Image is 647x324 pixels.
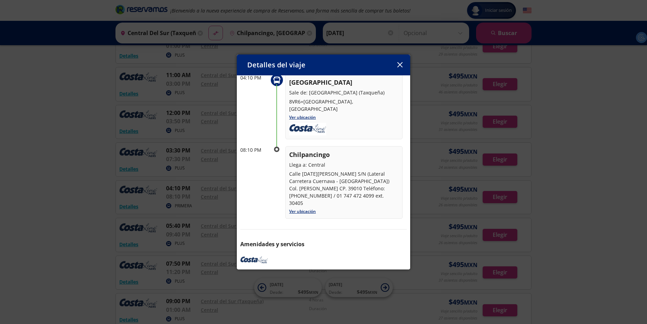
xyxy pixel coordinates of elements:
[289,123,326,135] img: uploads_2F1618599176729-w9r3pol644-d629c15044929c08f56a2cfd8cb674b0_2Fcostaline.jpg
[240,255,268,266] img: COSTA LINE FUTURA
[289,114,316,120] a: Ver ubicación
[240,240,407,248] p: Amenidades y servicios
[289,150,399,159] p: Chilpancingo
[240,146,268,153] p: 08:10 PM
[289,89,399,96] p: Sale de: [GEOGRAPHIC_DATA] (Taxqueña)
[289,98,399,113] p: 8VR6+[GEOGRAPHIC_DATA], [GEOGRAPHIC_DATA]
[289,170,399,207] p: Calle [DATE][PERSON_NAME] S/N (Lateral Carretera Cuernava - [GEOGRAPHIC_DATA]) Col. [PERSON_NAME]...
[289,161,399,168] p: Llega a: Central
[289,208,316,214] a: Ver ubicación
[240,74,268,81] p: 04:10 PM
[247,60,305,70] p: Detalles del viaje
[289,78,399,87] p: [GEOGRAPHIC_DATA]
